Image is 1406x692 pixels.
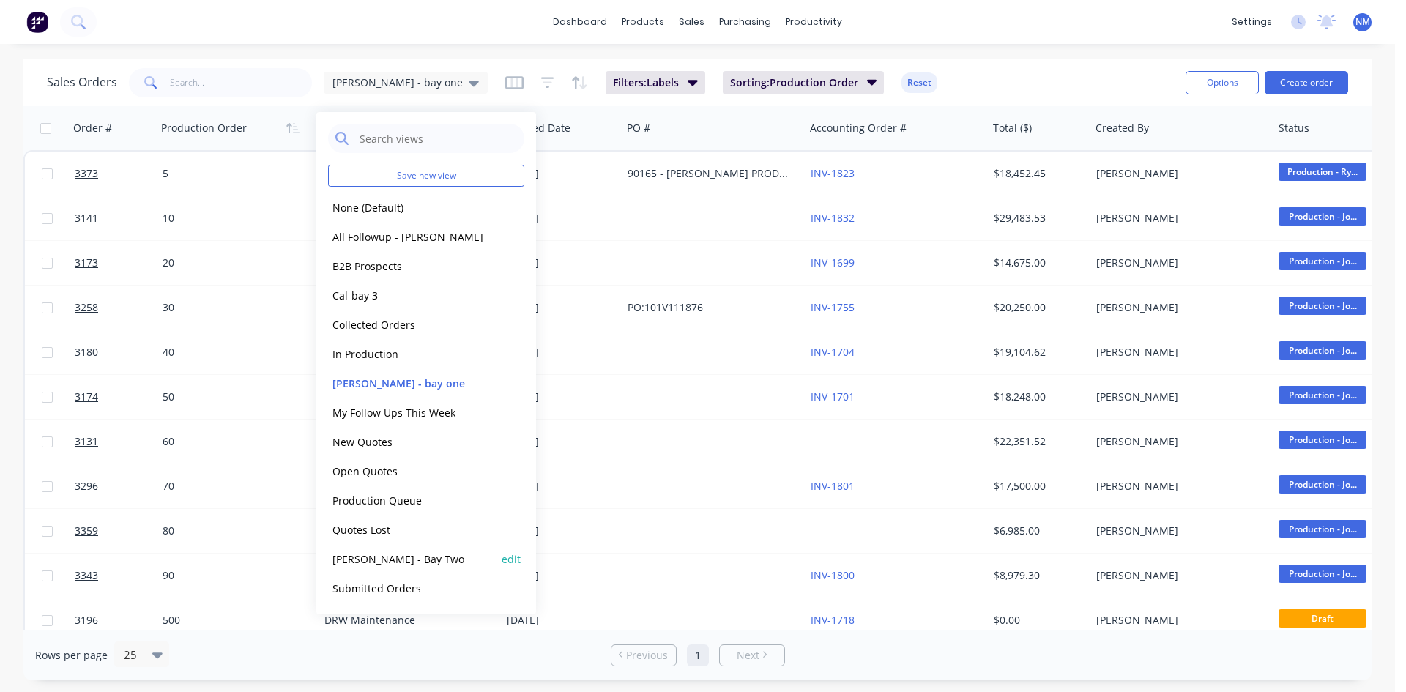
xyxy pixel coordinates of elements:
div: productivity [778,11,849,33]
div: products [614,11,672,33]
a: INV-1718 [811,613,855,627]
div: [PERSON_NAME] [1096,479,1259,494]
span: 3359 [75,524,98,538]
div: [DATE] [507,166,616,181]
div: [PERSON_NAME] [1096,434,1259,449]
div: [PERSON_NAME] [1096,568,1259,583]
div: PO # [627,121,650,135]
span: Production - Jo... [1279,520,1366,538]
button: Production Queue [328,492,495,509]
button: [PERSON_NAME] - bay one [328,375,495,392]
a: INV-1704 [811,345,855,359]
a: INV-1701 [811,390,855,403]
div: 500 [163,613,305,628]
button: Options [1186,71,1259,94]
span: 3373 [75,166,98,181]
div: [DATE] [507,211,616,226]
div: [PERSON_NAME] [1096,345,1259,360]
button: New Quotes [328,434,495,450]
span: Next [737,648,759,663]
div: Production Order [161,121,247,135]
button: Open Quotes [328,463,495,480]
a: INV-1755 [811,300,855,314]
div: [DATE] [507,345,616,360]
ul: Pagination [605,644,791,666]
div: [PERSON_NAME] [1096,524,1259,538]
div: [DATE] [507,256,616,270]
span: NM [1355,15,1370,29]
div: $29,483.53 [994,211,1080,226]
button: In Production [328,346,495,362]
a: INV-1832 [811,211,855,225]
div: $0.00 [994,613,1080,628]
span: Sorting: Production Order [730,75,858,90]
a: 3180 [75,330,163,374]
button: Create order [1265,71,1348,94]
span: Previous [626,648,668,663]
span: 3180 [75,345,98,360]
div: 90 [163,568,305,583]
div: [DATE] [507,479,616,494]
span: 3131 [75,434,98,449]
div: $20,250.00 [994,300,1080,315]
a: Page 1 is your current page [687,644,709,666]
div: 30 [163,300,305,315]
span: [PERSON_NAME] - bay one [332,75,463,90]
div: [DATE] [507,613,616,628]
button: Filters:Labels [606,71,705,94]
div: 90165 - [PERSON_NAME] PRODUCTS [628,166,790,181]
span: Filters: Labels [613,75,679,90]
div: Accounting Order # [810,121,907,135]
div: [PERSON_NAME] [1096,211,1259,226]
a: INV-1800 [811,568,855,582]
button: Submitted Orders [328,580,495,597]
a: 3141 [75,196,163,240]
button: None (Default) [328,199,495,216]
div: Created Date [506,121,570,135]
input: Search views [358,124,517,153]
a: Next page [720,648,784,663]
span: Production - Jo... [1279,341,1366,360]
button: Save new view [328,165,524,187]
button: [PERSON_NAME] - Bay Two [328,551,495,568]
button: My Follow Ups This Week [328,404,495,421]
span: Production - Ry... [1279,163,1366,181]
span: Production - Jo... [1279,475,1366,494]
div: 60 [163,434,305,449]
div: 20 [163,256,305,270]
div: 50 [163,390,305,404]
div: purchasing [712,11,778,33]
div: 70 [163,479,305,494]
div: $14,675.00 [994,256,1080,270]
span: Production - Jo... [1279,252,1366,270]
div: Status [1279,121,1309,135]
div: [DATE] [507,524,616,538]
button: Cal-bay 3 [328,287,495,304]
div: $18,248.00 [994,390,1080,404]
div: [DATE] [507,434,616,449]
div: $19,104.62 [994,345,1080,360]
a: 3131 [75,420,163,464]
a: 3174 [75,375,163,419]
div: 80 [163,524,305,538]
span: 3258 [75,300,98,315]
a: DRW Maintenance [324,613,415,627]
a: 3343 [75,554,163,598]
div: [DATE] [507,390,616,404]
div: Created By [1096,121,1149,135]
a: 3258 [75,286,163,330]
input: Search... [170,68,313,97]
a: 3296 [75,464,163,508]
div: [DATE] [507,300,616,315]
button: All Followup - [PERSON_NAME] [328,228,495,245]
span: 3196 [75,613,98,628]
span: Draft [1279,609,1366,628]
button: B2B Prospects [328,258,495,275]
button: Reset [901,72,937,93]
span: 3141 [75,211,98,226]
a: INV-1699 [811,256,855,269]
a: dashboard [546,11,614,33]
a: 3373 [75,152,163,196]
div: $8,979.30 [994,568,1080,583]
a: 3359 [75,509,163,553]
